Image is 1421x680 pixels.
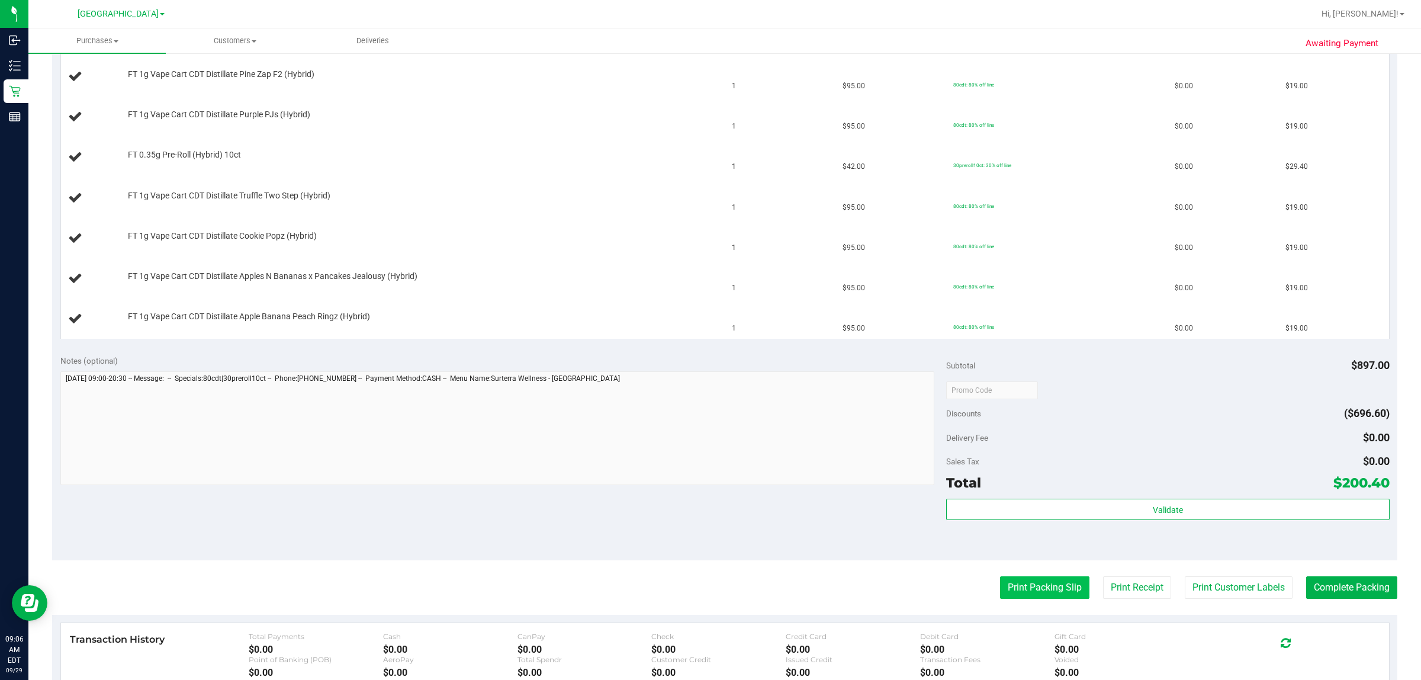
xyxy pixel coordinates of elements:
[1285,81,1308,92] span: $19.00
[843,121,865,132] span: $95.00
[920,632,1055,641] div: Debit Card
[953,243,994,249] span: 80cdt: 80% off line
[1000,576,1089,599] button: Print Packing Slip
[1285,161,1308,172] span: $29.40
[9,85,21,97] inline-svg: Retail
[732,202,736,213] span: 1
[128,190,330,201] span: FT 1g Vape Cart CDT Distillate Truffle Two Step (Hybrid)
[128,271,417,282] span: FT 1g Vape Cart CDT Distillate Apples N Bananas x Pancakes Jealousy (Hybrid)
[1185,576,1293,599] button: Print Customer Labels
[383,644,517,655] div: $0.00
[920,644,1055,655] div: $0.00
[946,433,988,442] span: Delivery Fee
[651,632,786,641] div: Check
[517,667,652,678] div: $0.00
[946,457,979,466] span: Sales Tax
[843,81,865,92] span: $95.00
[1363,455,1390,467] span: $0.00
[1285,121,1308,132] span: $19.00
[732,242,736,254] span: 1
[1285,283,1308,294] span: $19.00
[1306,576,1397,599] button: Complete Packing
[1175,323,1193,334] span: $0.00
[843,283,865,294] span: $95.00
[28,28,166,53] a: Purchases
[128,230,317,242] span: FT 1g Vape Cart CDT Distillate Cookie Popz (Hybrid)
[843,323,865,334] span: $95.00
[920,667,1055,678] div: $0.00
[1175,242,1193,254] span: $0.00
[383,667,517,678] div: $0.00
[249,667,383,678] div: $0.00
[953,203,994,209] span: 80cdt: 80% off line
[249,655,383,664] div: Point of Banking (POB)
[953,162,1011,168] span: 30preroll10ct: 30% off line
[5,666,23,675] p: 09/29
[517,632,652,641] div: CanPay
[304,28,441,53] a: Deliveries
[1175,81,1193,92] span: $0.00
[651,655,786,664] div: Customer Credit
[953,284,994,290] span: 80cdt: 80% off line
[1055,632,1189,641] div: Gift Card
[128,69,314,80] span: FT 1g Vape Cart CDT Distillate Pine Zap F2 (Hybrid)
[732,121,736,132] span: 1
[651,667,786,678] div: $0.00
[946,381,1038,399] input: Promo Code
[786,655,920,664] div: Issued Credit
[1175,202,1193,213] span: $0.00
[1055,644,1189,655] div: $0.00
[5,634,23,666] p: 09:06 AM EDT
[1055,655,1189,664] div: Voided
[1055,667,1189,678] div: $0.00
[1363,431,1390,444] span: $0.00
[946,474,981,491] span: Total
[517,655,652,664] div: Total Spendr
[786,644,920,655] div: $0.00
[946,499,1389,520] button: Validate
[340,36,405,46] span: Deliveries
[786,667,920,678] div: $0.00
[651,644,786,655] div: $0.00
[920,655,1055,664] div: Transaction Fees
[28,36,166,46] span: Purchases
[1175,283,1193,294] span: $0.00
[1103,576,1171,599] button: Print Receipt
[786,632,920,641] div: Credit Card
[166,28,303,53] a: Customers
[1175,161,1193,172] span: $0.00
[517,644,652,655] div: $0.00
[732,323,736,334] span: 1
[128,149,241,161] span: FT 0.35g Pre-Roll (Hybrid) 10ct
[1153,505,1183,515] span: Validate
[128,109,310,120] span: FT 1g Vape Cart CDT Distillate Purple PJs (Hybrid)
[843,242,865,254] span: $95.00
[1285,323,1308,334] span: $19.00
[383,655,517,664] div: AeroPay
[953,82,994,88] span: 80cdt: 80% off line
[732,283,736,294] span: 1
[9,111,21,123] inline-svg: Reports
[12,585,47,621] iframe: Resource center
[383,632,517,641] div: Cash
[946,403,981,424] span: Discounts
[9,34,21,46] inline-svg: Inbound
[1333,474,1390,491] span: $200.40
[843,161,865,172] span: $42.00
[1306,37,1378,50] span: Awaiting Payment
[1344,407,1390,419] span: ($696.60)
[60,356,118,365] span: Notes (optional)
[1322,9,1399,18] span: Hi, [PERSON_NAME]!
[9,60,21,72] inline-svg: Inventory
[1285,202,1308,213] span: $19.00
[78,9,159,19] span: [GEOGRAPHIC_DATA]
[843,202,865,213] span: $95.00
[128,311,370,322] span: FT 1g Vape Cart CDT Distillate Apple Banana Peach Ringz (Hybrid)
[166,36,303,46] span: Customers
[1285,242,1308,254] span: $19.00
[249,644,383,655] div: $0.00
[946,361,975,370] span: Subtotal
[953,324,994,330] span: 80cdt: 80% off line
[732,161,736,172] span: 1
[249,632,383,641] div: Total Payments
